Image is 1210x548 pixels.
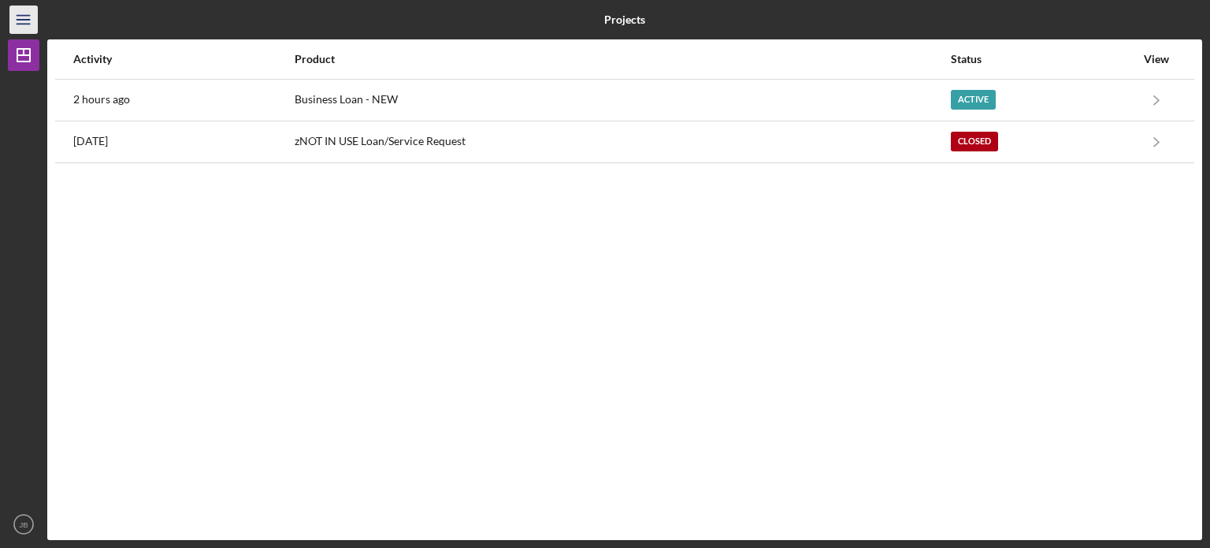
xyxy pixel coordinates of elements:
[295,53,949,65] div: Product
[604,13,645,26] b: Projects
[19,520,28,529] text: JB
[951,53,1135,65] div: Status
[951,90,996,110] div: Active
[73,135,108,147] time: 2024-01-02 17:12
[73,53,293,65] div: Activity
[73,93,130,106] time: 2025-08-14 20:07
[1137,53,1176,65] div: View
[295,80,949,120] div: Business Loan - NEW
[951,132,998,151] div: Closed
[8,509,39,540] button: JB
[295,122,949,162] div: zNOT IN USE Loan/Service Request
